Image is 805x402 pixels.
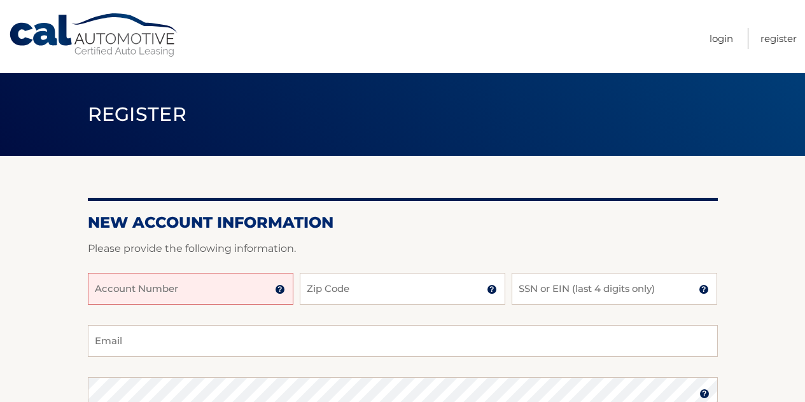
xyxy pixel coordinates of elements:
[88,240,718,258] p: Please provide the following information.
[699,284,709,295] img: tooltip.svg
[88,102,187,126] span: Register
[275,284,285,295] img: tooltip.svg
[88,213,718,232] h2: New Account Information
[760,28,797,49] a: Register
[300,273,505,305] input: Zip Code
[88,273,293,305] input: Account Number
[512,273,717,305] input: SSN or EIN (last 4 digits only)
[8,13,180,58] a: Cal Automotive
[699,389,710,399] img: tooltip.svg
[487,284,497,295] img: tooltip.svg
[88,325,718,357] input: Email
[710,28,733,49] a: Login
